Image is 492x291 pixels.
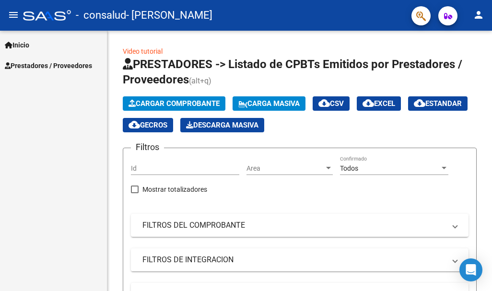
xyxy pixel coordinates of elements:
button: EXCEL [357,96,401,111]
mat-icon: cloud_download [318,97,330,109]
span: CSV [318,99,344,108]
h3: Filtros [131,140,164,154]
button: Descarga Masiva [180,118,264,132]
button: Estandar [408,96,468,111]
span: - consalud [76,5,126,26]
span: - [PERSON_NAME] [126,5,212,26]
div: Open Intercom Messenger [459,258,482,281]
span: Estandar [414,99,462,108]
span: PRESTADORES -> Listado de CPBTs Emitidos por Prestadores / Proveedores [123,58,462,86]
mat-icon: menu [8,9,19,21]
mat-panel-title: FILTROS DEL COMPROBANTE [142,220,445,231]
span: Mostrar totalizadores [142,184,207,195]
span: Carga Masiva [238,99,300,108]
span: Area [246,164,324,173]
button: Carga Masiva [233,96,305,111]
span: Inicio [5,40,29,50]
span: EXCEL [363,99,395,108]
span: Descarga Masiva [186,121,258,129]
mat-icon: cloud_download [414,97,425,109]
mat-panel-title: FILTROS DE INTEGRACION [142,255,445,265]
button: Cargar Comprobante [123,96,225,111]
span: Cargar Comprobante [129,99,220,108]
span: Prestadores / Proveedores [5,60,92,71]
button: CSV [313,96,350,111]
mat-expansion-panel-header: FILTROS DEL COMPROBANTE [131,214,469,237]
span: Gecros [129,121,167,129]
mat-icon: person [473,9,484,21]
span: Todos [340,164,358,172]
app-download-masive: Descarga masiva de comprobantes (adjuntos) [180,118,264,132]
a: Video tutorial [123,47,163,55]
mat-expansion-panel-header: FILTROS DE INTEGRACION [131,248,469,271]
button: Gecros [123,118,173,132]
span: (alt+q) [189,76,211,85]
mat-icon: cloud_download [363,97,374,109]
mat-icon: cloud_download [129,119,140,130]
